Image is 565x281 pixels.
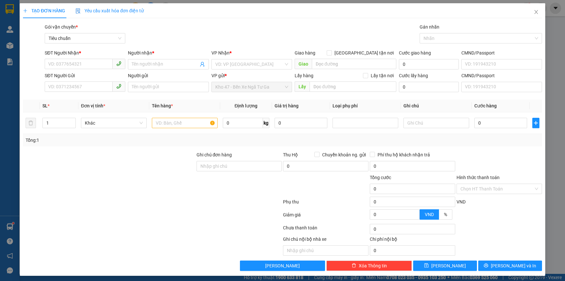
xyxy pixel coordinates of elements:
[359,262,387,269] span: Xóa Thông tin
[128,49,209,56] div: Người nhận
[478,261,542,271] button: printer[PERSON_NAME] và In
[326,261,412,271] button: deleteXóa Thông tin
[413,261,477,271] button: save[PERSON_NAME]
[240,261,325,271] button: [PERSON_NAME]
[128,72,209,79] div: Người gửi
[197,152,232,157] label: Ghi chú đơn hàng
[45,72,125,79] div: SĐT Người Gửi
[352,263,356,268] span: delete
[283,245,368,256] input: Nhập ghi chú
[399,50,431,55] label: Cước giao hàng
[283,224,369,236] div: Chưa thanh toán
[401,100,472,112] th: Ghi chú
[197,161,282,171] input: Ghi chú đơn hàng
[116,61,121,66] span: phone
[23,8,28,13] span: plus
[42,103,48,108] span: SL
[283,236,368,245] div: Ghi chú nội bộ nhà xe
[425,212,434,217] span: VND
[320,151,368,158] span: Chuyển khoản ng. gửi
[399,73,428,78] label: Cước lấy hàng
[211,50,230,55] span: VP Nhận
[457,175,500,180] label: Hình thức thanh toán
[275,103,299,108] span: Giá trị hàng
[399,59,459,69] input: Cước giao hàng
[370,236,455,245] div: Chi phí nội bộ
[283,211,369,223] div: Giảm giá
[265,262,300,269] span: [PERSON_NAME]
[332,49,396,56] span: [GEOGRAPHIC_DATA] tận nơi
[75,8,144,13] span: Yêu cầu xuất hóa đơn điện tử
[45,24,78,30] span: Gói vận chuyển
[424,263,429,268] span: save
[527,3,545,21] button: Close
[85,118,143,128] span: Khác
[474,103,497,108] span: Cước hàng
[26,137,218,144] div: Tổng: 1
[283,198,369,210] div: Phụ thu
[295,81,310,92] span: Lấy
[283,152,298,157] span: Thu Hộ
[295,73,313,78] span: Lấy hàng
[295,50,315,55] span: Giao hàng
[533,120,539,126] span: plus
[461,72,542,79] div: CMND/Passport
[420,24,439,30] label: Gán nhãn
[26,118,36,128] button: delete
[263,118,269,128] span: kg
[45,49,125,56] div: SĐT Người Nhận
[330,100,401,112] th: Loại phụ phí
[116,84,121,89] span: phone
[375,151,433,158] span: Phí thu hộ khách nhận trả
[461,49,542,56] div: CMND/Passport
[215,82,288,92] span: Kho 47 - Bến Xe Ngã Tư Ga
[457,199,466,204] span: VND
[234,103,257,108] span: Định lượng
[491,262,537,269] span: [PERSON_NAME] và In
[532,118,539,128] button: plus
[200,62,205,67] span: user-add
[310,81,396,92] input: Dọc đường
[295,59,312,69] span: Giao
[75,8,81,14] img: icon
[534,9,539,15] span: close
[152,118,218,128] input: VD: Bàn, Ghế
[275,118,327,128] input: 0
[49,33,121,43] span: Tiêu chuẩn
[403,118,469,128] input: Ghi Chú
[431,262,466,269] span: [PERSON_NAME]
[399,82,459,92] input: Cước lấy hàng
[152,103,173,108] span: Tên hàng
[23,8,65,13] span: TẠO ĐƠN HÀNG
[312,59,396,69] input: Dọc đường
[211,72,292,79] div: VP gửi
[370,175,391,180] span: Tổng cước
[368,72,396,79] span: Lấy tận nơi
[81,103,105,108] span: Đơn vị tính
[484,263,489,268] span: printer
[444,212,447,217] span: %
